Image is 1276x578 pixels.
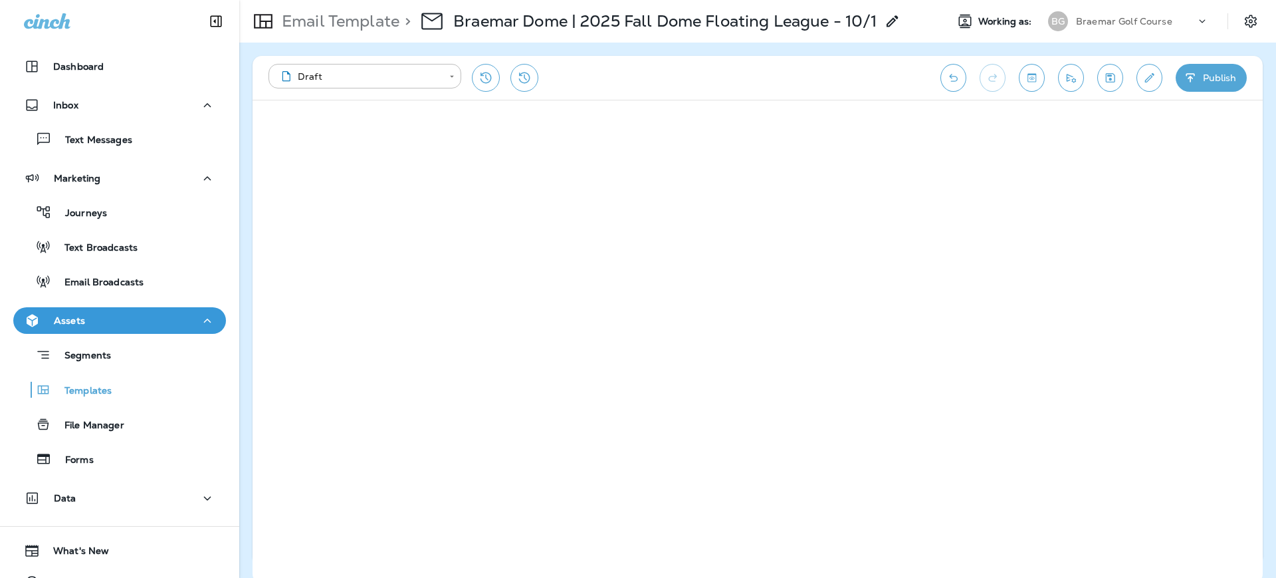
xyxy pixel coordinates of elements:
button: Send test email [1058,64,1084,92]
p: Email Template [276,11,399,31]
span: What's New [40,545,109,561]
button: Marketing [13,165,226,192]
button: Data [13,485,226,511]
p: Data [54,493,76,504]
p: Templates [51,385,112,398]
p: Braemar Dome | 2025 Fall Dome Floating League - 10/1 [453,11,877,31]
p: Email Broadcasts [51,277,144,289]
button: What's New [13,537,226,564]
p: File Manager [51,420,124,432]
button: View Changelog [510,64,538,92]
button: Templates [13,376,226,404]
p: Segments [51,350,111,363]
button: Assets [13,307,226,334]
p: Inbox [53,100,78,110]
p: Marketing [54,173,100,184]
p: Braemar Golf Course [1076,16,1172,27]
p: > [399,11,411,31]
button: Inbox [13,92,226,118]
p: Journeys [52,208,107,220]
div: Draft [278,70,440,83]
button: Email Broadcasts [13,267,226,295]
p: Text Messages [52,134,132,147]
p: Forms [52,454,94,467]
p: Text Broadcasts [51,242,138,255]
button: Dashboard [13,53,226,80]
button: Undo [940,64,966,92]
div: BG [1048,11,1068,31]
span: Working as: [978,16,1035,27]
button: Save [1097,64,1123,92]
button: Text Messages [13,125,226,153]
button: Publish [1176,64,1247,92]
button: Text Broadcasts [13,233,226,261]
p: Assets [54,315,85,326]
button: Collapse Sidebar [197,8,235,35]
button: Journeys [13,198,226,226]
button: Settings [1239,9,1263,33]
button: Edit details [1136,64,1162,92]
button: Forms [13,445,226,473]
button: File Manager [13,410,226,438]
button: Restore from previous version [472,64,500,92]
button: Toggle preview [1019,64,1045,92]
button: Segments [13,341,226,369]
p: Dashboard [53,61,104,72]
